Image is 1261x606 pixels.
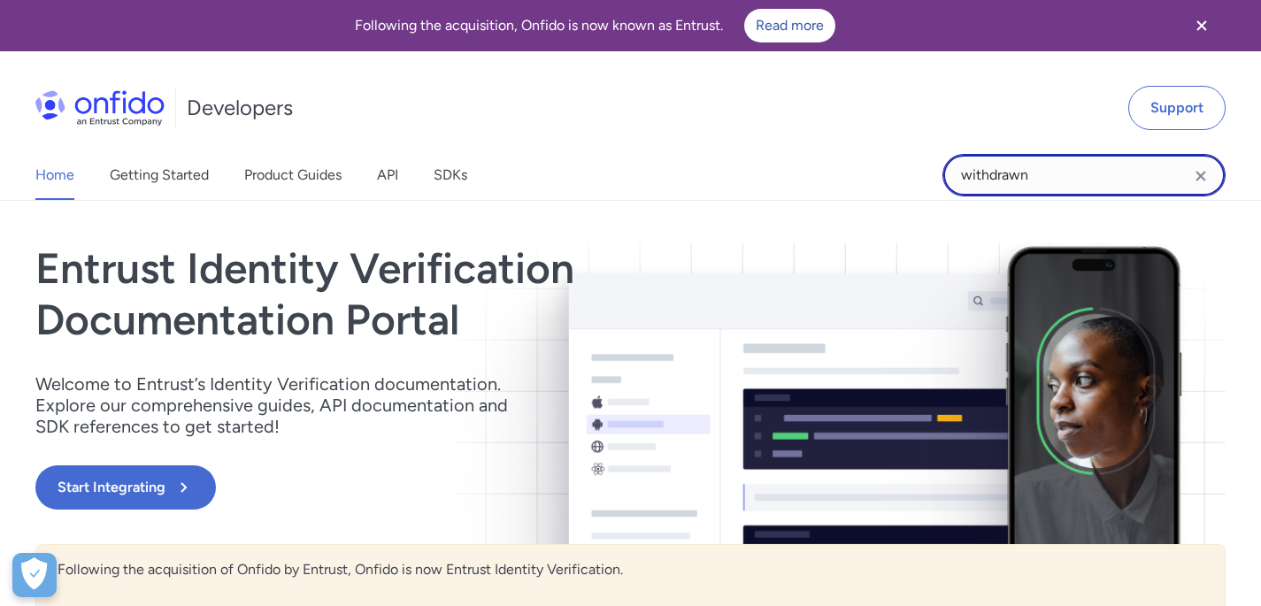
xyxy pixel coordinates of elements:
[35,243,869,345] h1: Entrust Identity Verification Documentation Portal
[35,150,74,200] a: Home
[110,150,209,200] a: Getting Started
[377,150,398,200] a: API
[434,150,467,200] a: SDKs
[1191,15,1212,36] svg: Close banner
[244,150,342,200] a: Product Guides
[1169,4,1234,48] button: Close banner
[187,94,293,122] h1: Developers
[1128,86,1226,130] a: Support
[35,373,531,437] p: Welcome to Entrust’s Identity Verification documentation. Explore our comprehensive guides, API d...
[35,90,165,126] img: Onfido Logo
[35,465,216,510] button: Start Integrating
[12,553,57,597] button: Open Preferences
[12,553,57,597] div: Cookie Preferences
[744,9,835,42] a: Read more
[942,154,1226,196] input: Onfido search input field
[35,465,869,510] a: Start Integrating
[21,9,1169,42] div: Following the acquisition, Onfido is now known as Entrust.
[1190,165,1211,187] svg: Clear search field button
